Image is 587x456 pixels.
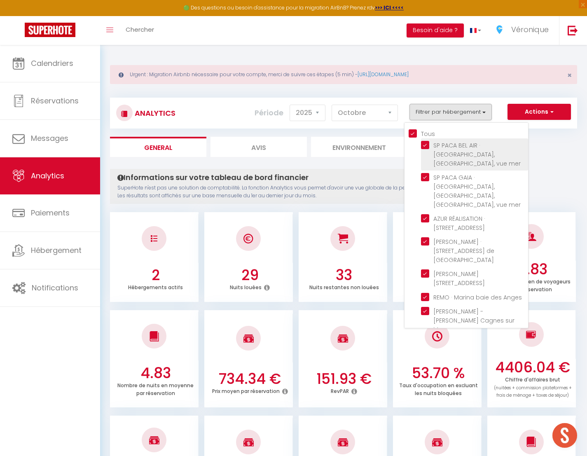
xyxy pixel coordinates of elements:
[212,386,280,395] p: Prix moyen par réservation
[210,137,307,157] li: Avis
[31,58,73,68] span: Calendriers
[126,25,154,34] span: Chercher
[117,184,502,200] p: SuperHote n'est pas une solution de comptabilité. La fonction Analytics vous permet d'avoir une v...
[230,282,262,291] p: Nuits louées
[493,23,506,36] img: ...
[31,208,70,218] span: Paiements
[492,359,574,376] h3: 4406.04 €
[507,104,571,120] button: Actions
[303,267,386,284] h3: 33
[209,370,291,388] h3: 734.34 €
[552,423,577,448] div: Ouvrir le chat
[117,173,502,182] h4: Informations sur votre tableau de bord financier
[110,137,206,157] li: General
[133,104,175,122] h3: Analytics
[209,267,291,284] h3: 29
[398,267,480,284] h3: 46.77 %
[119,16,160,45] a: Chercher
[128,282,183,291] p: Hébergements actifs
[409,104,492,120] button: Filtrer par hébergement
[487,16,559,45] a: ... Véronique
[526,330,536,339] img: NO IMAGE
[115,365,197,382] h3: 4.83
[31,171,64,181] span: Analytics
[433,238,494,264] span: [PERSON_NAME] · [STREET_ADDRESS] de [GEOGRAPHIC_DATA]
[433,307,515,334] span: [PERSON_NAME] - [PERSON_NAME] Cagnes sur Mer
[31,133,68,143] span: Messages
[32,283,78,293] span: Notifications
[567,72,572,79] button: Close
[492,261,574,278] h3: 2.83
[110,65,577,84] div: Urgent : Migration Airbnb nécessaire pour votre compte, merci de suivre ces étapes (5 min) -
[494,385,572,399] span: (nuitées + commission plateformes + frais de ménage + taxes de séjour)
[331,386,349,395] p: RevPAR
[399,380,478,397] p: Taux d'occupation en excluant les nuits bloquées
[433,173,521,209] span: SP PACA GAIA · [GEOGRAPHIC_DATA], [GEOGRAPHIC_DATA], [GEOGRAPHIC_DATA], vue mer
[31,96,79,106] span: Réservations
[31,245,82,255] span: Hébergement
[433,141,521,168] span: SP PACA BEL AIR · [GEOGRAPHIC_DATA], [GEOGRAPHIC_DATA], vue mer
[303,370,386,388] h3: 151.93 €
[358,71,409,78] a: [URL][DOMAIN_NAME]
[117,380,194,397] p: Nombre de nuits en moyenne par réservation
[398,365,480,382] h3: 53.70 %
[25,23,75,37] img: Super Booking
[309,282,379,291] p: Nuits restantes non louées
[151,235,157,242] img: NO IMAGE
[494,374,572,399] p: Chiffre d'affaires brut
[433,215,485,232] span: AZUR RÉALISATION · [STREET_ADDRESS]
[375,4,404,11] a: >>> ICI <<<<
[568,25,578,35] img: logout
[433,270,485,287] span: [PERSON_NAME] [STREET_ADDRESS]
[115,267,197,284] h3: 2
[567,70,572,80] span: ×
[255,104,283,122] label: Période
[495,276,571,293] p: Nombre moyen de voyageurs par réservation
[511,24,549,35] span: Véronique
[432,331,442,341] img: NO IMAGE
[407,23,464,37] button: Besoin d'aide ?
[311,137,407,157] li: Environnement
